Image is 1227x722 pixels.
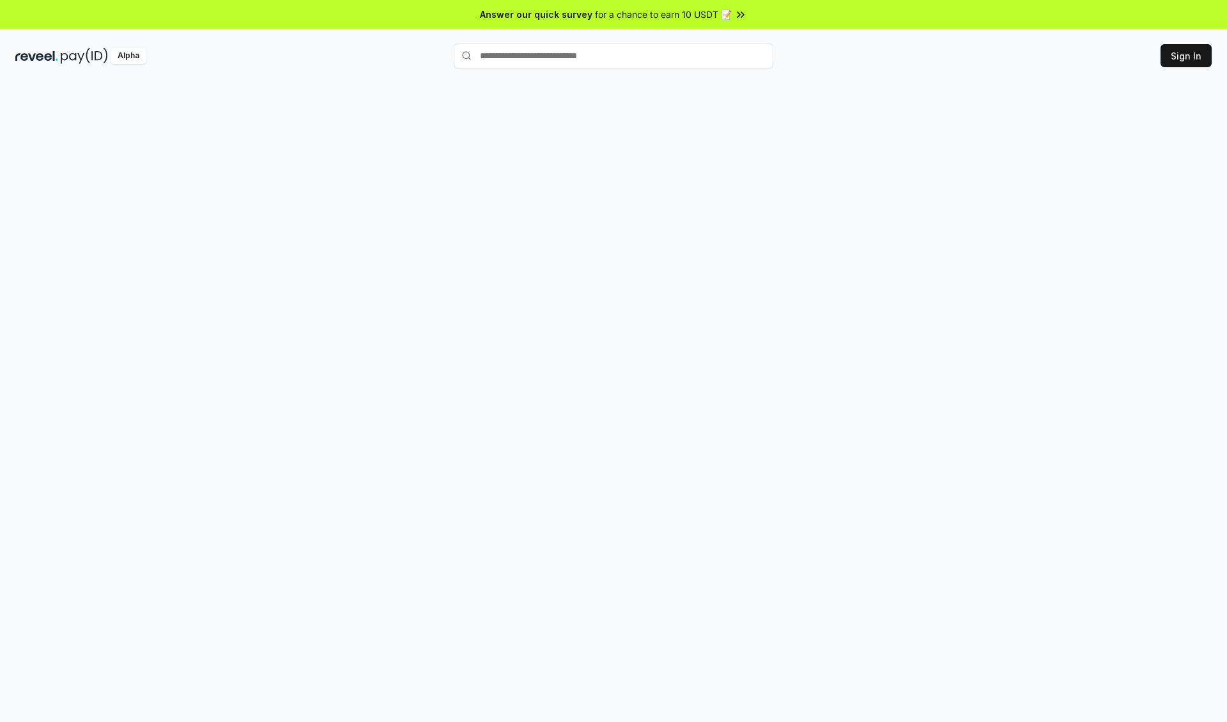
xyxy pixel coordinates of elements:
button: Sign In [1161,44,1212,67]
span: Answer our quick survey [480,8,592,21]
div: Alpha [111,48,146,64]
img: reveel_dark [15,48,58,64]
img: pay_id [61,48,108,64]
span: for a chance to earn 10 USDT 📝 [595,8,732,21]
